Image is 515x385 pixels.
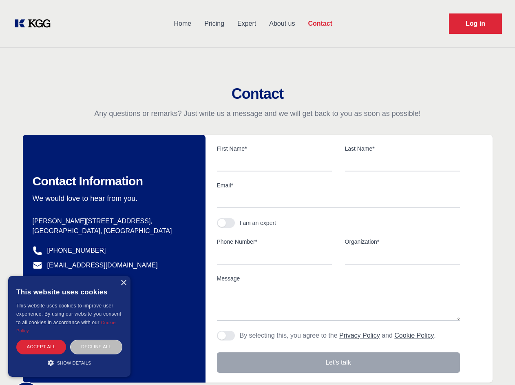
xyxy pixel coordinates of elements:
button: Let's talk [217,352,460,373]
div: Accept all [16,340,66,354]
a: Privacy Policy [339,332,380,339]
p: We would love to hear from you. [33,194,192,203]
span: This website uses cookies to improve user experience. By using our website you consent to all coo... [16,303,121,325]
p: [PERSON_NAME][STREET_ADDRESS], [33,216,192,226]
a: About us [263,13,301,34]
a: Expert [231,13,263,34]
a: @knowledgegategroup [33,275,114,285]
a: Home [167,13,198,34]
div: Decline all [70,340,122,354]
p: By selecting this, you agree to the and . [240,331,436,340]
label: Last Name* [345,145,460,153]
h2: Contact Information [33,174,192,189]
label: First Name* [217,145,332,153]
div: I am an expert [240,219,276,227]
h2: Contact [10,86,505,102]
label: Phone Number* [217,238,332,246]
label: Organization* [345,238,460,246]
a: Pricing [198,13,231,34]
div: This website uses cookies [16,282,122,302]
p: Any questions or remarks? Just write us a message and we will get back to you as soon as possible! [10,109,505,118]
span: Show details [57,361,91,365]
a: [PHONE_NUMBER] [47,246,106,256]
a: Request Demo [449,13,502,34]
a: Cookie Policy [394,332,434,339]
a: [EMAIL_ADDRESS][DOMAIN_NAME] [47,260,158,270]
a: Contact [301,13,339,34]
a: KOL Knowledge Platform: Talk to Key External Experts (KEE) [13,17,57,30]
div: Close [120,280,126,286]
div: Show details [16,358,122,367]
label: Email* [217,181,460,189]
p: [GEOGRAPHIC_DATA], [GEOGRAPHIC_DATA] [33,226,192,236]
label: Message [217,274,460,283]
iframe: Chat Widget [474,346,515,385]
a: Cookie Policy [16,320,116,333]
